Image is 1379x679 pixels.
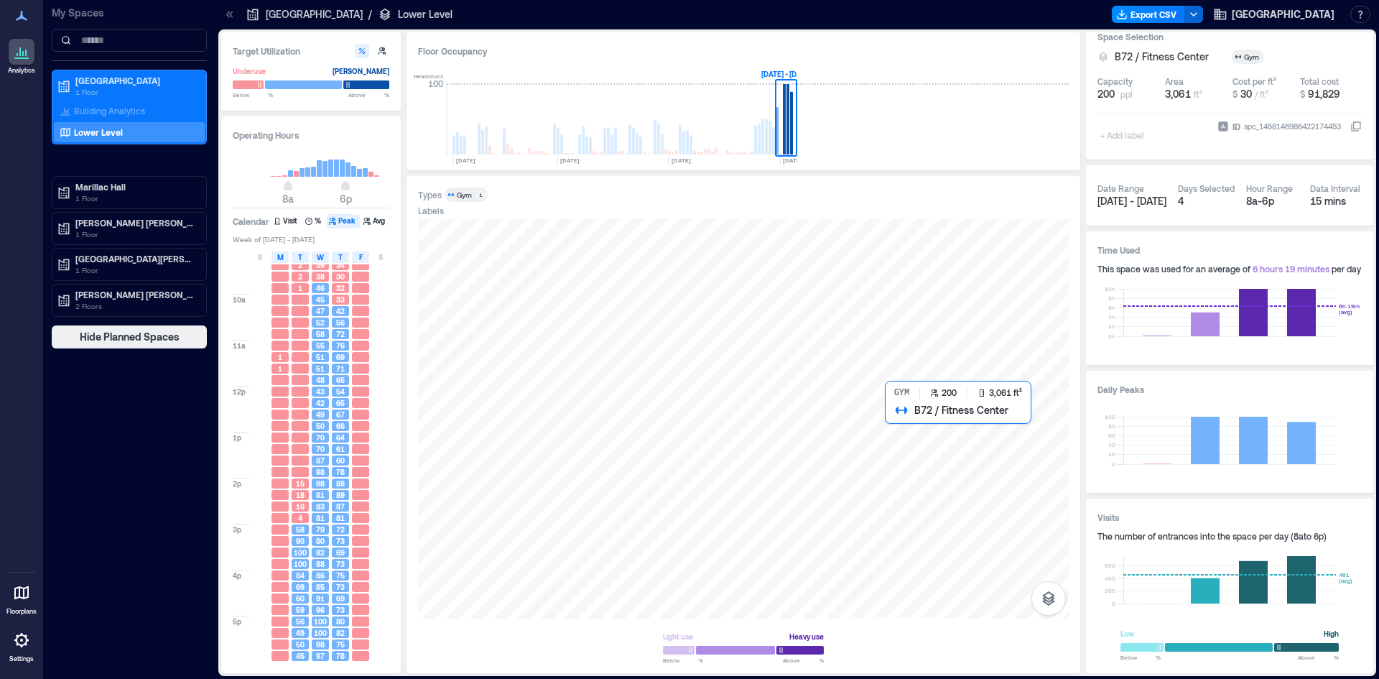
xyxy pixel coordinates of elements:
span: 45 [316,295,325,305]
span: 100 [294,559,307,569]
p: Lower Level [398,7,452,22]
span: 2 [298,272,302,282]
span: 76 [336,341,345,351]
span: 49 [316,410,325,420]
button: Peak [327,214,360,228]
span: 66 [336,421,345,431]
tspan: 6h [1108,304,1115,311]
span: S [379,251,383,263]
span: [GEOGRAPHIC_DATA] [1232,7,1334,22]
span: 56 [296,616,305,627]
div: Data Interval [1310,183,1360,194]
span: 5p [233,616,241,627]
span: 81 [316,490,325,500]
tspan: 80 [1108,422,1115,430]
span: 32 [336,283,345,293]
span: 79 [316,525,325,535]
span: 55 [316,341,325,351]
span: 6p [340,193,352,205]
span: 70 [316,433,325,443]
span: 60 [336,456,345,466]
tspan: 4h [1108,313,1115,320]
div: Light use [663,629,693,644]
span: 65 [336,398,345,408]
span: 86 [316,571,325,581]
button: [GEOGRAPHIC_DATA] [1209,3,1339,26]
div: Total cost [1300,75,1339,87]
h3: Calendar [233,214,269,228]
div: This space was used for an average of per day [1097,263,1362,274]
span: 78 [336,467,345,477]
span: 75 [336,639,345,650]
h3: Space Selection [1097,29,1362,44]
span: 69 [336,352,345,362]
span: 97 [316,651,325,661]
span: 4 [298,513,302,523]
div: Gym [457,190,472,200]
tspan: 0 [1112,461,1115,468]
span: M [277,251,284,263]
span: 3p [233,525,241,535]
p: [PERSON_NAME] [PERSON_NAME] [75,289,196,300]
text: [DATE] [672,157,691,164]
span: 89 [336,490,345,500]
div: Area [1165,75,1184,87]
span: 1 [298,283,302,293]
span: 98 [316,467,325,477]
tspan: 0 [1112,600,1115,607]
tspan: 600 [1105,562,1115,569]
p: 1 Floor [75,264,196,276]
span: ft² [1194,89,1202,99]
span: 51 [316,352,325,362]
span: Below % [1120,653,1161,662]
text: [DATE] [560,157,580,164]
tspan: 60 [1108,432,1115,439]
p: 1 Floor [75,86,196,98]
tspan: 2h [1108,323,1115,330]
span: 2 [298,260,302,270]
span: 48 [316,375,325,385]
span: 73 [336,582,345,592]
span: $ [1300,89,1305,99]
span: 1 [278,364,282,374]
div: 1 [476,190,485,199]
div: Floor Occupancy [418,44,1069,58]
span: 84 [296,571,305,581]
span: 4p [233,571,241,581]
span: 42 [316,398,325,408]
button: 200 ppl [1097,87,1159,101]
span: 3,061 [1165,88,1191,100]
div: Date Range [1097,183,1144,194]
span: 52 [316,318,325,328]
span: 61 [336,444,345,454]
button: IDspc_1458146986422174453 [1350,121,1362,132]
span: 42 [336,306,345,316]
span: 80 [336,616,345,627]
button: B72 / Fitness Center [1115,50,1226,64]
span: 43 [316,387,325,397]
span: 64 [336,433,345,443]
span: 50 [316,421,325,431]
p: Marillac Hall [75,181,196,193]
p: [PERSON_NAME] [PERSON_NAME] [75,217,196,228]
span: 69 [336,548,345,558]
span: 60 [296,593,305,604]
span: 49 [296,628,305,638]
span: 30 [1240,88,1252,100]
span: Above % [783,656,824,665]
span: B72 / Fitness Center [1115,50,1209,64]
div: 4 [1178,194,1235,208]
button: Visit [271,214,302,228]
span: 98 [316,479,325,489]
span: Hide Planned Spaces [80,330,180,344]
span: 6 hours 19 minutes [1253,264,1329,274]
span: 2p [233,479,241,489]
span: 8a [282,193,294,205]
span: 15 [296,479,305,489]
p: / [368,7,372,22]
tspan: 40 [1108,441,1115,448]
div: [PERSON_NAME] [333,64,389,78]
span: 67 [336,410,345,420]
tspan: 400 [1105,575,1115,582]
span: 33 [336,295,345,305]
